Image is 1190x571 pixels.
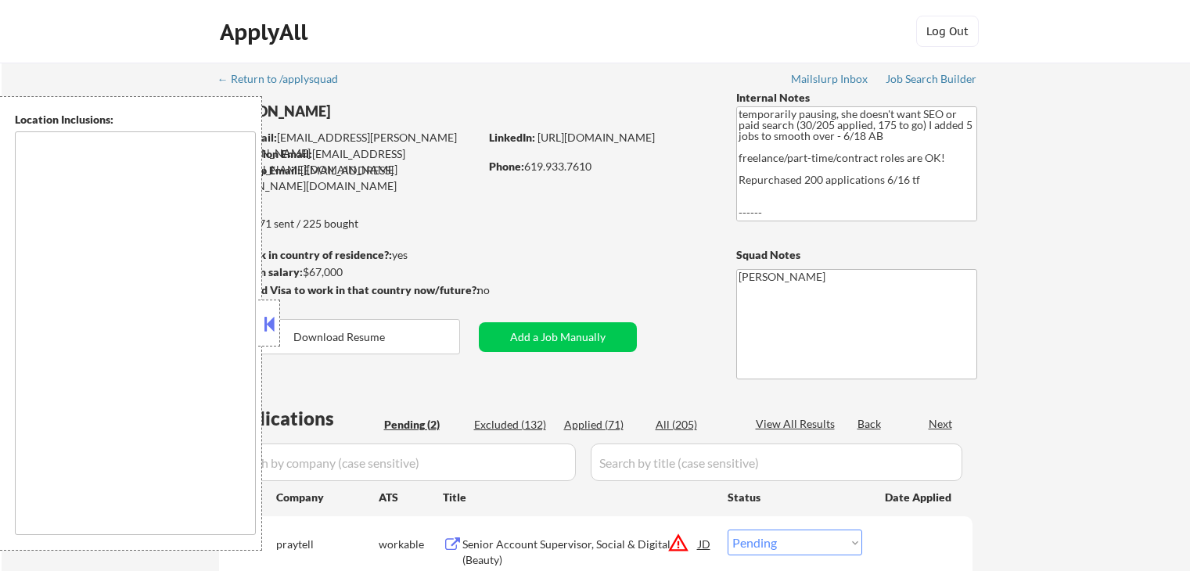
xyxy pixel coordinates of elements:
[218,264,479,280] div: $67,000
[276,490,379,505] div: Company
[489,159,710,174] div: 619.933.7610
[15,112,256,127] div: Location Inclusions:
[886,74,977,84] div: Job Search Builder
[929,416,954,432] div: Next
[489,160,524,173] strong: Phone:
[474,417,552,433] div: Excluded (132)
[218,74,353,84] div: ← Return to /applysquad
[885,490,954,505] div: Date Applied
[220,130,479,160] div: [EMAIL_ADDRESS][PERSON_NAME][DOMAIN_NAME]
[219,319,460,354] button: Download Resume
[219,283,480,296] strong: Will need Visa to work in that country now/future?:
[479,322,637,352] button: Add a Job Manually
[219,102,541,121] div: [PERSON_NAME]
[224,409,379,428] div: Applications
[697,530,713,558] div: JD
[916,16,979,47] button: Log Out
[384,417,462,433] div: Pending (2)
[276,537,379,552] div: praytell
[218,73,353,88] a: ← Return to /applysquad
[219,163,479,193] div: [EMAIL_ADDRESS][PERSON_NAME][DOMAIN_NAME]
[379,537,443,552] div: workable
[537,131,655,144] a: [URL][DOMAIN_NAME]
[736,90,977,106] div: Internal Notes
[791,74,869,84] div: Mailslurp Inbox
[857,416,883,432] div: Back
[443,490,713,505] div: Title
[218,248,392,261] strong: Can work in country of residence?:
[791,73,869,88] a: Mailslurp Inbox
[224,444,576,481] input: Search by company (case sensitive)
[477,282,522,298] div: no
[591,444,962,481] input: Search by title (case sensitive)
[656,417,734,433] div: All (205)
[736,247,977,263] div: Squad Notes
[218,247,474,263] div: yes
[220,146,479,177] div: [EMAIL_ADDRESS][PERSON_NAME][DOMAIN_NAME]
[489,131,535,144] strong: LinkedIn:
[756,416,839,432] div: View All Results
[462,537,699,567] div: Senior Account Supervisor, Social & Digital (Beauty)
[728,483,862,511] div: Status
[667,532,689,554] button: warning_amber
[379,490,443,505] div: ATS
[218,216,479,232] div: 71 sent / 225 bought
[220,19,312,45] div: ApplyAll
[564,417,642,433] div: Applied (71)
